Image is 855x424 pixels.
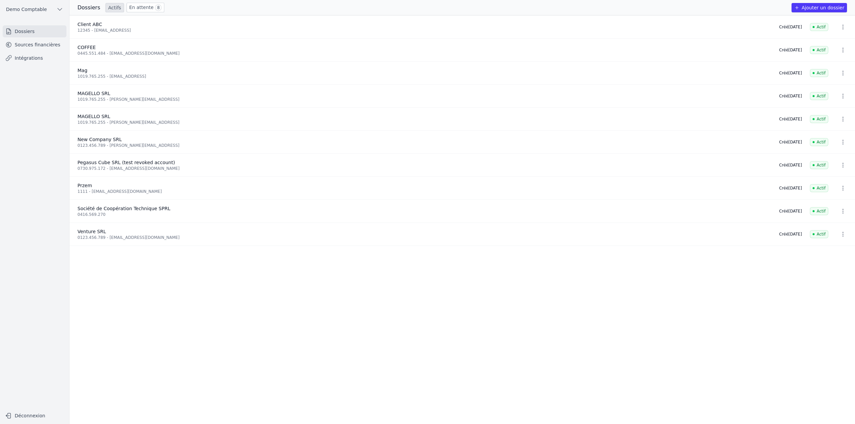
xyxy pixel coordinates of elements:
span: Actif [810,69,828,77]
div: 0123.456.789 - [PERSON_NAME][EMAIL_ADDRESS] [77,143,771,148]
div: 1019.765.255 - [EMAIL_ADDRESS] [77,74,771,79]
a: Dossiers [3,25,66,37]
button: Ajouter un dossier [792,3,847,12]
div: Créé [DATE] [779,116,802,122]
span: Actif [810,138,828,146]
span: COFFEE [77,45,96,50]
div: 12345 - [EMAIL_ADDRESS] [77,28,771,33]
div: Créé [DATE] [779,47,802,53]
h3: Dossiers [77,4,100,12]
a: Intégrations [3,52,66,64]
button: Demo Comptable [3,4,66,15]
span: MAGELLO SRL [77,91,110,96]
div: Créé [DATE] [779,93,802,99]
div: Créé [DATE] [779,208,802,214]
span: Actif [810,92,828,100]
div: Créé [DATE] [779,70,802,76]
span: Client ABC [77,22,102,27]
a: Sources financières [3,39,66,51]
span: Venture SRL [77,229,106,234]
div: 0416.569.270 [77,212,771,217]
span: Actif [810,184,828,192]
div: 1019.765.255 - [PERSON_NAME][EMAIL_ADDRESS] [77,120,771,125]
div: Créé [DATE] [779,139,802,145]
div: Créé [DATE] [779,24,802,30]
span: Société de Coopération Technique SPRL [77,206,170,211]
div: 1019.765.255 - [PERSON_NAME][EMAIL_ADDRESS] [77,97,771,102]
div: 1111 - [EMAIL_ADDRESS][DOMAIN_NAME] [77,189,771,194]
span: New Company SRL [77,137,122,142]
span: 8 [155,4,162,11]
span: Actif [810,23,828,31]
span: Przem [77,183,92,188]
span: Actif [810,161,828,169]
a: En attente 8 [127,3,164,12]
span: MAGELLO SRL [77,114,110,119]
span: Actif [810,207,828,215]
span: Actif [810,115,828,123]
div: 0730.975.172 - [EMAIL_ADDRESS][DOMAIN_NAME] [77,166,771,171]
span: Demo Comptable [6,6,47,13]
button: Déconnexion [3,410,66,421]
div: 0123.456.789 - [EMAIL_ADDRESS][DOMAIN_NAME] [77,235,771,240]
div: Créé [DATE] [779,232,802,237]
span: Mag [77,68,88,73]
div: Créé [DATE] [779,185,802,191]
div: Créé [DATE] [779,162,802,168]
span: Actif [810,46,828,54]
span: Actif [810,230,828,238]
div: 0445.551.484 - [EMAIL_ADDRESS][DOMAIN_NAME] [77,51,771,56]
span: Pegasus Cube SRL (test revoked account) [77,160,175,165]
a: Actifs [106,3,124,12]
